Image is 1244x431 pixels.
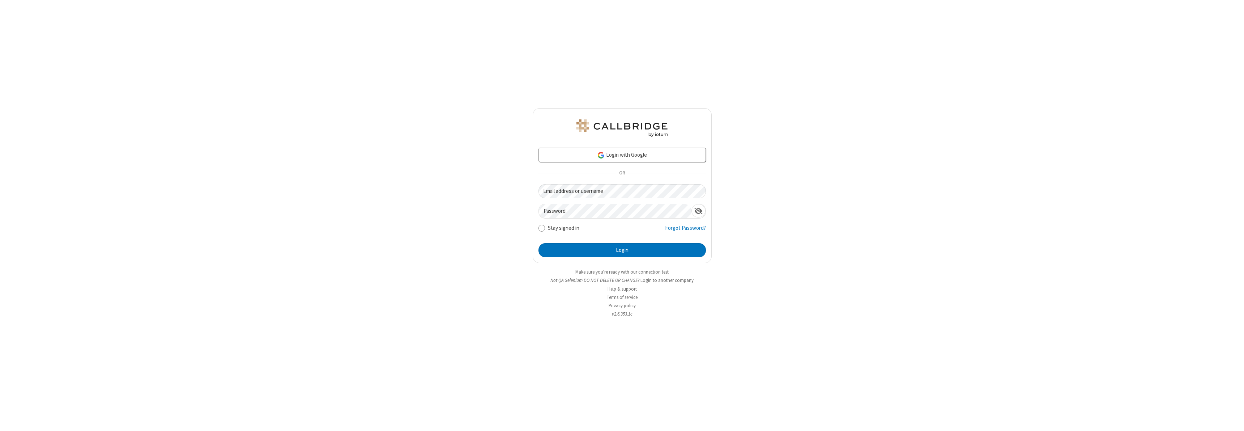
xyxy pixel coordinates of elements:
[640,277,694,284] button: Login to another company
[607,294,638,300] a: Terms of service
[538,243,706,258] button: Login
[533,310,712,317] li: v2.6.353.1c
[539,204,691,218] input: Password
[665,224,706,238] a: Forgot Password?
[533,277,712,284] li: Not QA Selenium DO NOT DELETE OR CHANGE?
[538,184,706,198] input: Email address or username
[616,168,628,178] span: OR
[548,224,579,232] label: Stay signed in
[691,204,706,217] div: Show password
[597,151,605,159] img: google-icon.png
[609,303,636,309] a: Privacy policy
[575,269,669,275] a: Make sure you're ready with our connection test
[538,148,706,162] a: Login with Google
[575,119,669,137] img: QA Selenium DO NOT DELETE OR CHANGE
[608,286,637,292] a: Help & support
